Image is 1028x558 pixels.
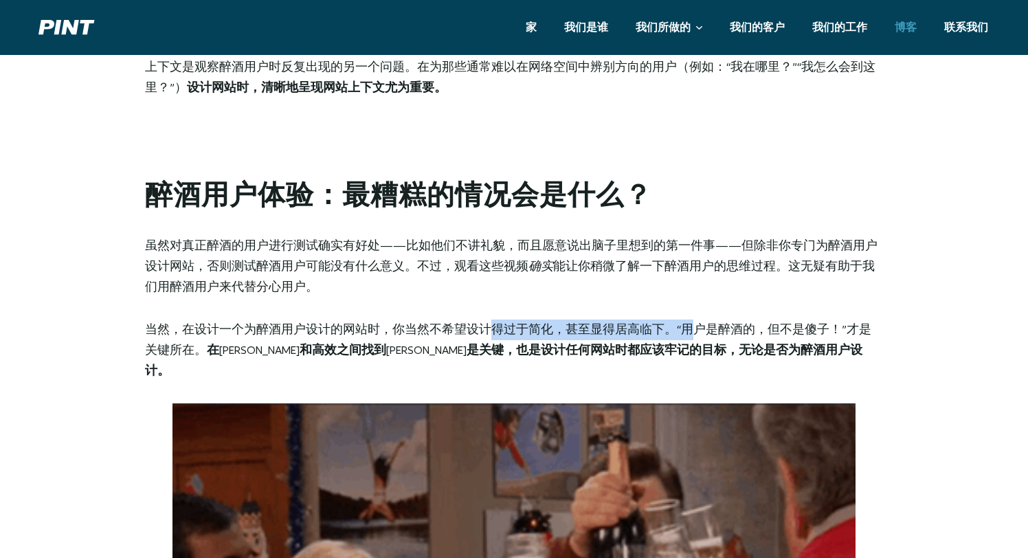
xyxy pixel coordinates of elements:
[512,16,550,39] a: 家
[930,16,1002,39] a: 联系我们
[145,181,652,210] font: 醉酒用户体验：最糟糕的情况会是什么？
[145,323,871,357] font: 当然，在设计一个为醉酒用户设计的网站时，你当然不希望设计得过于简化，甚至显得居高临下。“用户是醉酒的，但不是傻子！”才是关键所在。
[145,60,677,74] font: 上下文是观察醉酒用户时反复出现的另一个问题。在为那些通常难以在网络空间中辨别方向的用户
[622,16,716,39] a: 我们所做的
[798,16,881,39] a: 我们的工作
[528,260,553,273] font: 确实
[145,239,878,273] font: 虽然对真正醉酒的用户进行测试确实有好处——比如他们不讲礼貌，而且愿意说出脑子里想到的第一件事——但除非你专门为醉酒用户设计网站，否则测试醉酒用户可能没有什么意义。不过，观看这些视频
[716,16,798,39] a: 我们的客户
[550,16,622,39] a: 我们是谁
[145,60,875,94] font: （例如：“我在哪里？”“我怎么会到这里？”）
[881,16,930,39] a: 博客
[145,260,875,293] font: 能让你稍微了解一下醉酒用户的思维过程。这无疑有助于我们用醉酒用户来代替分心用户。
[187,81,447,94] font: 设计网站时，清晰地呈现网站上下文尤为重要。
[512,16,1002,39] nav: 网站导航
[145,344,862,377] font: 在[PERSON_NAME]和高效之间找到[PERSON_NAME]是关键，也是设计任何网站时都应该牢记的目标，无论是否为醉酒用户设计。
